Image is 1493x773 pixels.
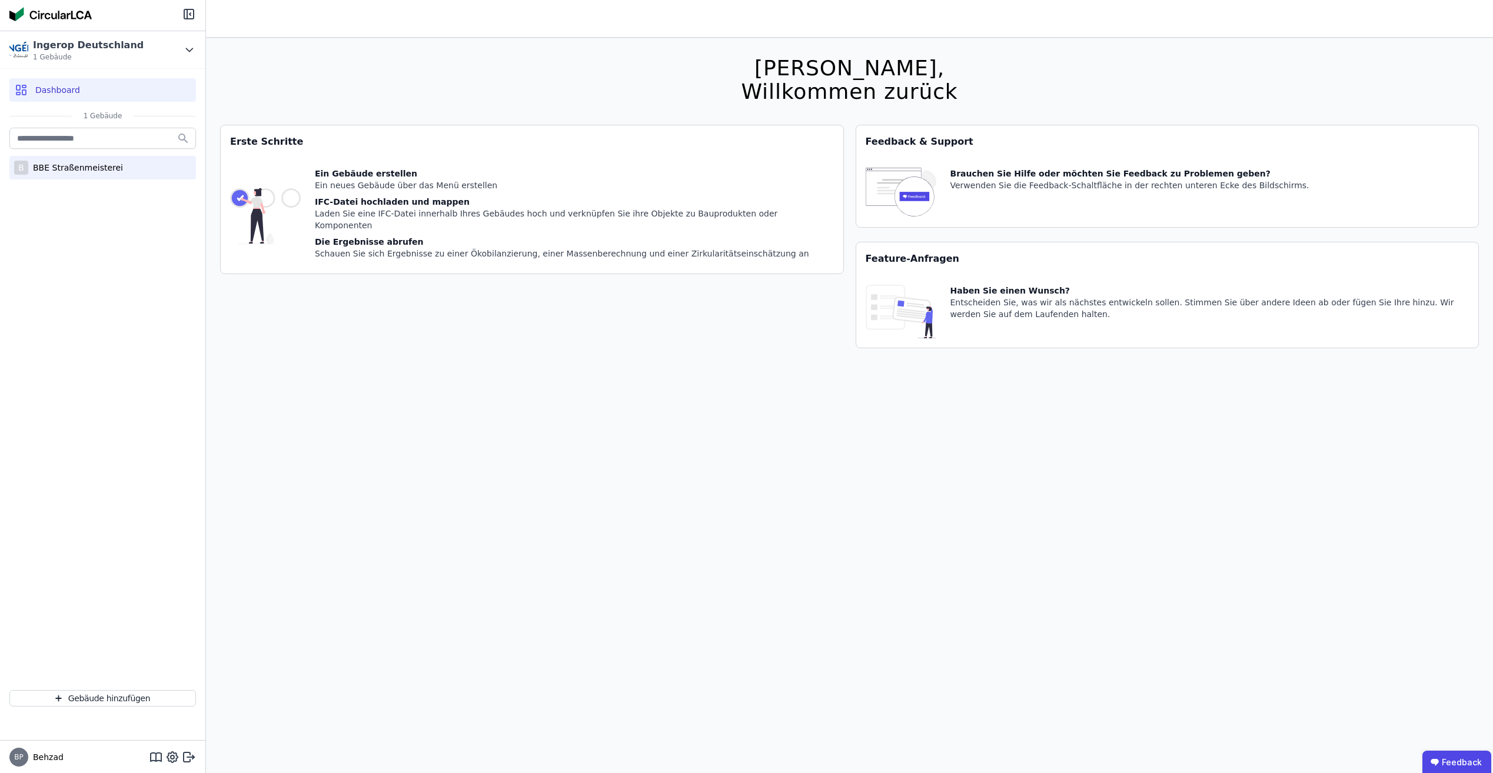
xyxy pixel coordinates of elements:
div: Die Ergebnisse abrufen [315,236,834,248]
div: Entscheiden Sie, was wir als nächstes entwickeln sollen. Stimmen Sie über andere Ideen ab oder fü... [950,296,1469,320]
span: Behzad [28,751,64,763]
div: BBE Straßenmeisterei [28,162,123,174]
div: Willkommen zurück [741,80,957,104]
span: 1 Gebäude [72,111,134,121]
div: Ein neues Gebäude über das Menü erstellen [315,179,834,191]
div: Feature-Anfragen [856,242,1479,275]
div: B [14,161,28,175]
div: Feedback & Support [856,125,1479,158]
img: feature_request_tile-UiXE1qGU.svg [866,285,936,338]
div: Verwenden Sie die Feedback-Schaltfläche in der rechten unteren Ecke des Bildschirms. [950,179,1309,191]
div: Erste Schritte [221,125,843,158]
span: 1 Gebäude [33,52,144,62]
div: Laden Sie eine IFC-Datei innerhalb Ihres Gebäudes hoch und verknüpfen Sie ihre Objekte zu Bauprod... [315,208,834,231]
div: IFC-Datei hochladen und mappen [315,196,834,208]
span: Dashboard [35,84,80,96]
img: feedback-icon-HCTs5lye.svg [866,168,936,218]
img: Concular [9,7,92,21]
img: Ingerop Deutschland [9,41,28,59]
span: BP [14,754,23,761]
div: Ingerop Deutschland [33,38,144,52]
div: Brauchen Sie Hilfe oder möchten Sie Feedback zu Problemen geben? [950,168,1309,179]
div: [PERSON_NAME], [741,56,957,80]
img: getting_started_tile-DrF_GRSv.svg [230,168,301,264]
div: Schauen Sie sich Ergebnisse zu einer Ökobilanzierung, einer Massenberechnung und einer Zirkularit... [315,248,834,259]
div: Ein Gebäude erstellen [315,168,834,179]
button: Gebäude hinzufügen [9,690,196,707]
div: Haben Sie einen Wunsch? [950,285,1469,296]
